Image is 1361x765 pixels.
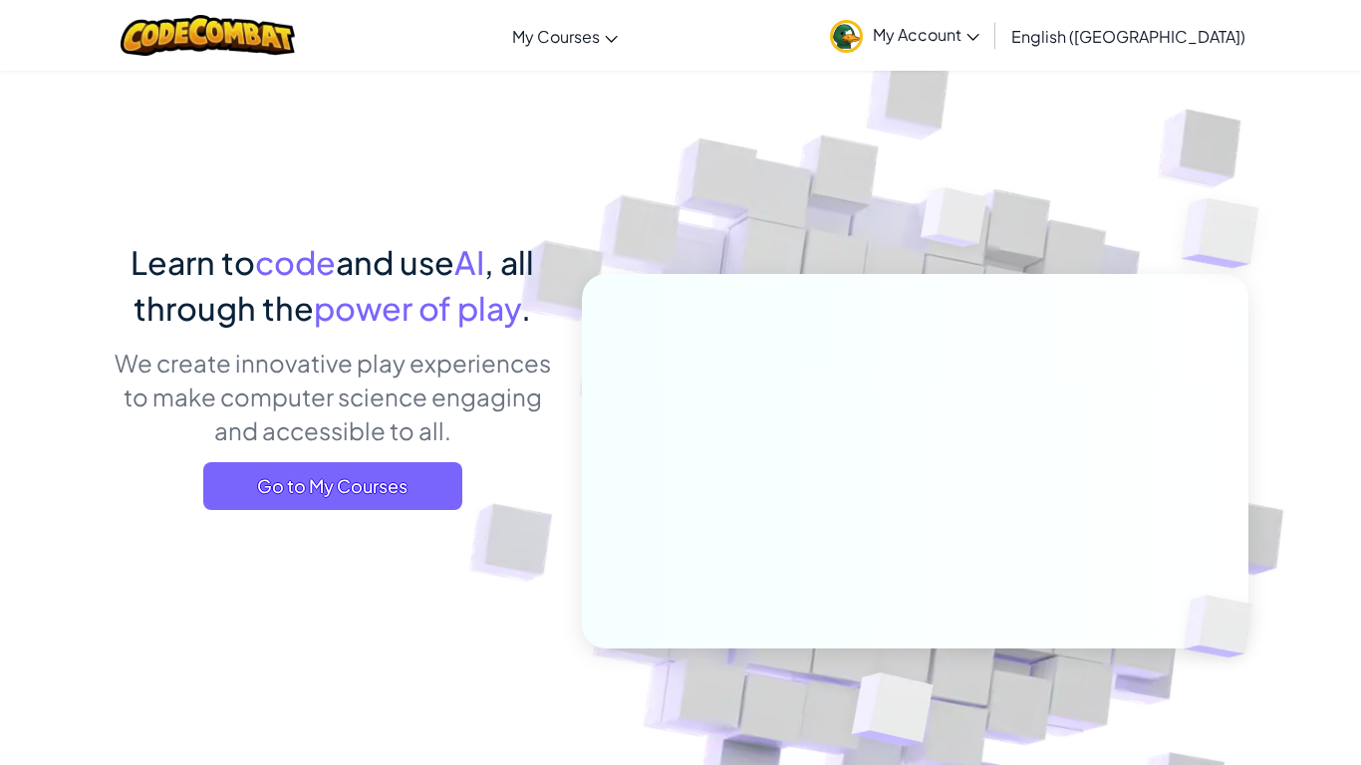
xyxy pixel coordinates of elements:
a: My Courses [502,9,628,63]
a: English ([GEOGRAPHIC_DATA]) [1001,9,1255,63]
span: My Courses [512,26,600,47]
p: We create innovative play experiences to make computer science engaging and accessible to all. [113,346,552,447]
img: Overlap cubes [1142,149,1314,318]
img: avatar [830,20,863,53]
span: . [521,288,531,328]
img: Overlap cubes [884,148,1027,297]
a: My Account [820,4,989,67]
span: Learn to [131,242,255,282]
img: Overlap cubes [1151,554,1300,699]
span: English ([GEOGRAPHIC_DATA]) [1011,26,1245,47]
span: AI [454,242,484,282]
span: and use [336,242,454,282]
span: code [255,242,336,282]
span: power of play [314,288,521,328]
img: CodeCombat logo [121,15,295,56]
span: My Account [873,24,979,45]
a: Go to My Courses [203,462,462,510]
